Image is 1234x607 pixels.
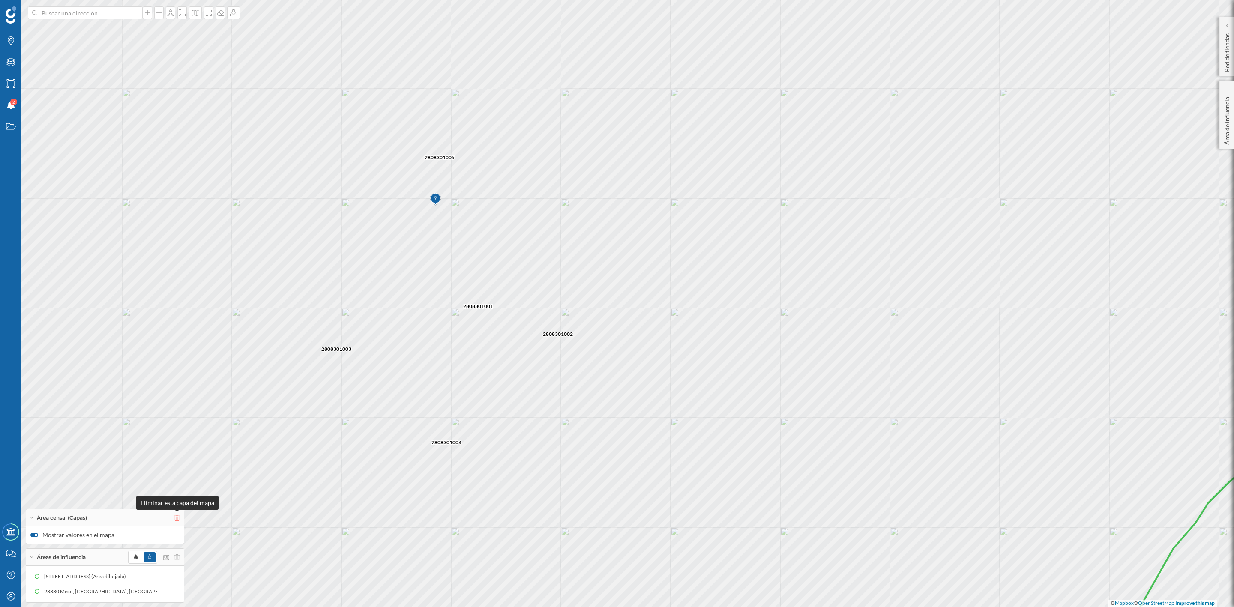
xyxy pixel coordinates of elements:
div: © © [1108,600,1217,607]
span: Soporte [17,6,48,14]
span: 2 [12,98,15,106]
a: Improve this map [1175,600,1215,606]
img: Geoblink Logo [6,6,16,24]
a: OpenStreetMap [1138,600,1174,606]
div: [STREET_ADDRESS] (Área dibujada) [44,572,130,581]
a: Mapbox [1115,600,1134,606]
span: Áreas de influencia [37,553,86,561]
img: Marker [430,191,441,208]
p: Red de tiendas [1223,30,1231,72]
label: Mostrar valores en el mapa [30,531,180,539]
span: Área censal (Capas) [37,514,87,522]
p: Área de influencia [1223,93,1231,145]
div: 28880 Meco, [GEOGRAPHIC_DATA], [GEOGRAPHIC_DATA] (Área dibujada) [44,587,221,596]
